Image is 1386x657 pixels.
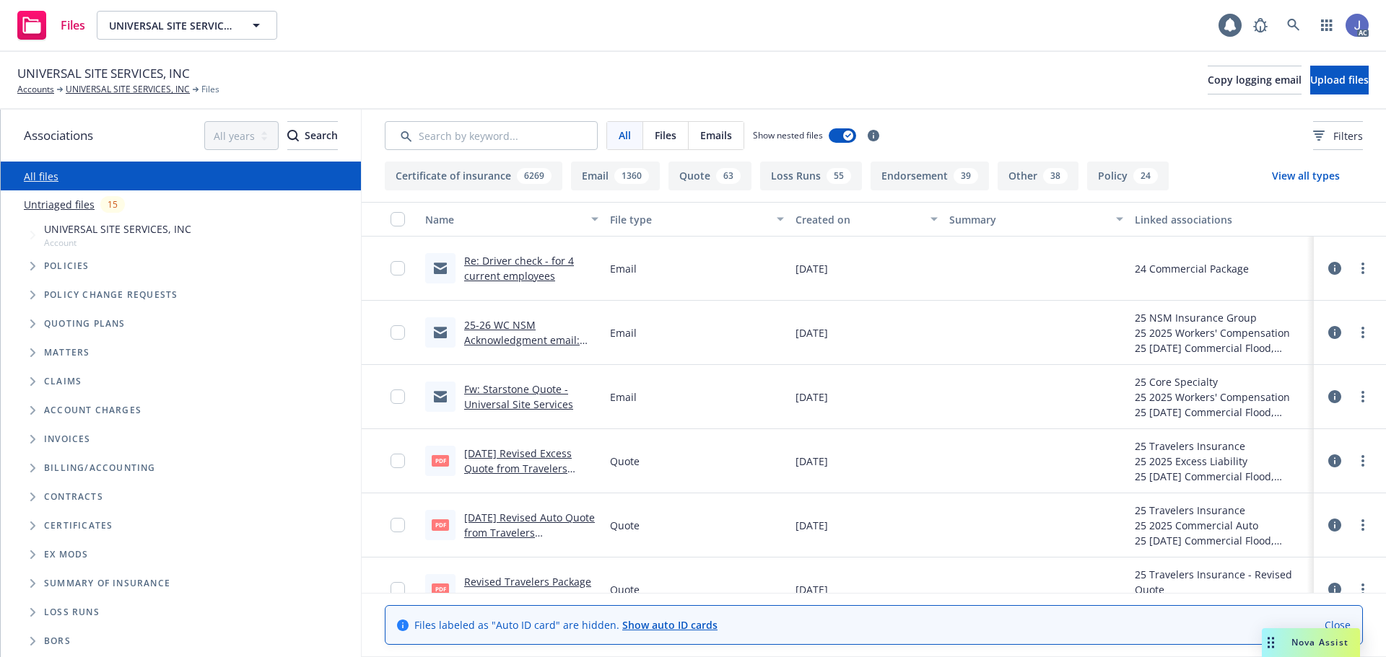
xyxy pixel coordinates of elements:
[44,493,103,501] span: Contracts
[24,169,58,183] a: All files
[1246,11,1275,40] a: Report a Bug
[44,237,191,249] span: Account
[610,389,637,405] span: Email
[17,83,54,96] a: Accounts
[419,202,604,237] button: Name
[1354,324,1372,341] a: more
[44,608,100,617] span: Loss Runs
[1354,388,1372,405] a: more
[610,582,640,597] span: Quote
[391,389,405,404] input: Toggle Row Selected
[949,212,1107,227] div: Summary
[24,197,95,212] a: Untriaged files
[425,212,583,227] div: Name
[100,196,125,213] div: 15
[1135,389,1308,405] div: 25 2025 Workers' Compensation
[1,219,361,454] div: Tree Example
[464,575,591,604] a: Revised Travelers Package Quote - $589,145.pdf
[614,168,649,184] div: 1360
[44,464,156,472] span: Billing/Accounting
[391,582,405,596] input: Toggle Row Selected
[464,318,596,392] a: 25-26 WC NSM Acknowledgment email: Submission Received for Universal Site Services, Inc. CRM:0671856
[391,454,405,468] input: Toggle Row Selected
[287,121,338,150] button: SearchSearch
[464,511,595,555] a: [DATE] Revised Auto Quote from Travelers $615,844.pdf
[998,162,1078,190] button: Other
[385,162,562,190] button: Certificate of insurance
[12,5,91,45] a: Files
[668,162,751,190] button: Quote
[1135,405,1308,420] div: 25 [DATE] Commercial Flood, Management Liability, Cyber, Pollution, Workers' Compensation, Excess...
[44,435,91,444] span: Invoices
[391,261,405,275] input: Toggle Row Selected
[1346,14,1369,37] img: photo
[1135,469,1308,484] div: 25 [DATE] Commercial Flood, Management Liability, Cyber, Pollution, Workers' Compensation, Excess...
[1133,168,1158,184] div: 24
[1087,162,1169,190] button: Policy
[287,130,299,141] svg: Search
[1135,212,1308,227] div: Linked associations
[391,325,405,340] input: Toggle Row Selected
[796,325,828,340] span: [DATE]
[44,262,90,270] span: Policies
[1,454,361,656] div: Folder Tree Example
[604,202,789,237] button: File type
[943,202,1128,237] button: Summary
[871,162,989,190] button: Endorsement
[432,583,449,594] span: pdf
[1262,628,1280,657] div: Drag to move
[44,291,178,299] span: Policy change requests
[760,162,862,190] button: Loss Runs
[1135,325,1308,340] div: 25 2025 Workers' Compensation
[1135,261,1249,276] div: 24 Commercial Package
[24,126,93,145] span: Associations
[1325,617,1351,632] a: Close
[1312,11,1341,40] a: Switch app
[1135,518,1308,533] div: 25 2025 Commercial Auto
[619,128,631,143] span: All
[1208,66,1302,94] button: Copy logging email
[44,637,71,645] span: BORs
[571,162,660,190] button: Email
[464,382,573,411] a: Fw: Starstone Quote - Universal Site Services
[1135,374,1308,389] div: 25 Core Specialty
[44,550,88,559] span: Ex Mods
[1279,11,1308,40] a: Search
[1310,73,1369,87] span: Upload files
[796,212,923,227] div: Created on
[432,519,449,530] span: pdf
[1262,628,1360,657] button: Nova Assist
[1135,567,1308,597] div: 25 Travelers Insurance - Revised Quote
[753,129,823,141] span: Show nested files
[655,128,676,143] span: Files
[1129,202,1314,237] button: Linked associations
[610,454,640,469] span: Quote
[44,377,82,386] span: Claims
[610,261,637,276] span: Email
[391,212,405,226] input: Select all
[954,168,978,184] div: 39
[1354,452,1372,469] a: more
[287,122,338,149] div: Search
[1354,581,1372,598] a: more
[201,83,219,96] span: Files
[432,455,449,466] span: pdf
[1135,503,1308,518] div: 25 Travelers Insurance
[796,261,828,276] span: [DATE]
[1043,168,1068,184] div: 38
[44,579,170,588] span: Summary of insurance
[1135,438,1308,454] div: 25 Travelers Insurance
[44,221,191,237] span: UNIVERSAL SITE SERVICES, INC
[796,518,828,533] span: [DATE]
[517,168,552,184] div: 6269
[622,618,718,632] a: Show auto ID cards
[1135,340,1308,356] div: 25 [DATE] Commercial Flood, Management Liability, Cyber, Pollution, Workers' Compensation, Excess...
[1208,73,1302,87] span: Copy logging email
[61,19,85,31] span: Files
[610,212,767,227] div: File type
[1354,516,1372,534] a: more
[796,454,828,469] span: [DATE]
[1313,121,1363,150] button: Filters
[610,325,637,340] span: Email
[97,11,277,40] button: UNIVERSAL SITE SERVICES, INC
